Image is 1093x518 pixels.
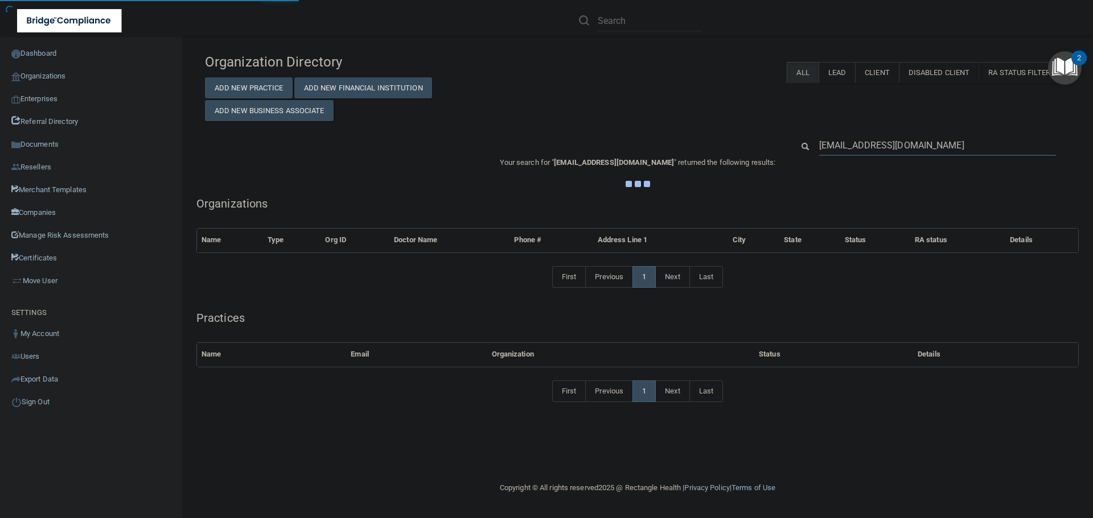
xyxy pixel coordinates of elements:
[487,343,754,366] th: Organization
[840,229,910,252] th: Status
[689,380,723,402] a: Last
[913,343,1078,366] th: Details
[509,229,593,252] th: Phone #
[389,229,509,252] th: Doctor Name
[988,68,1061,77] span: RA Status Filter
[579,15,589,26] img: ic-search.3b580494.png
[626,181,650,187] img: ajax-loader.4d491dd7.gif
[196,156,1079,169] p: Your search for " " returned the following results:
[684,483,729,492] a: Privacy Policy
[819,135,1056,156] input: Search
[855,62,899,83] label: Client
[1048,51,1082,85] button: Open Resource Center, 2 new notifications
[11,329,20,338] img: ic_user_dark.df1a06c3.png
[728,229,779,252] th: City
[11,72,20,81] img: organization-icon.f8decf85.png
[430,470,845,506] div: Copyright © All rights reserved 2025 @ Rectangle Health | |
[294,77,432,98] button: Add New Financial Institution
[632,266,656,288] a: 1
[11,375,20,384] img: icon-export.b9366987.png
[655,266,689,288] a: Next
[899,62,979,83] label: Disabled Client
[552,266,586,288] a: First
[689,266,723,288] a: Last
[554,158,674,167] span: [EMAIL_ADDRESS][DOMAIN_NAME]
[11,352,20,361] img: icon-users.e205127d.png
[819,62,855,83] label: Lead
[11,397,22,407] img: ic_power_dark.7ecde6b1.png
[205,77,293,98] button: Add New Practice
[585,266,633,288] a: Previous
[263,229,321,252] th: Type
[552,380,586,402] a: First
[196,197,1079,210] h5: Organizations
[1005,229,1078,252] th: Details
[196,312,1079,324] h5: Practices
[205,100,334,121] button: Add New Business Associate
[11,140,20,150] img: icon-documents.8dae5593.png
[11,306,47,320] label: SETTINGS
[1077,58,1081,73] div: 2
[732,483,775,492] a: Terms of Use
[779,229,840,252] th: State
[205,55,482,69] h4: Organization Directory
[17,9,122,32] img: bridge_compliance_login_screen.278c3ca4.svg
[632,380,656,402] a: 1
[197,229,263,252] th: Name
[346,343,487,366] th: Email
[598,10,702,31] input: Search
[11,163,20,172] img: ic_reseller.de258add.png
[655,380,689,402] a: Next
[585,380,633,402] a: Previous
[320,229,389,252] th: Org ID
[11,275,23,287] img: briefcase.64adab9b.png
[197,343,346,366] th: Name
[593,229,728,252] th: Address Line 1
[910,229,1005,252] th: RA status
[11,49,20,59] img: ic_dashboard_dark.d01f4a41.png
[787,62,818,83] label: All
[754,343,913,366] th: Status
[11,96,20,103] img: enterprise.0d942306.png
